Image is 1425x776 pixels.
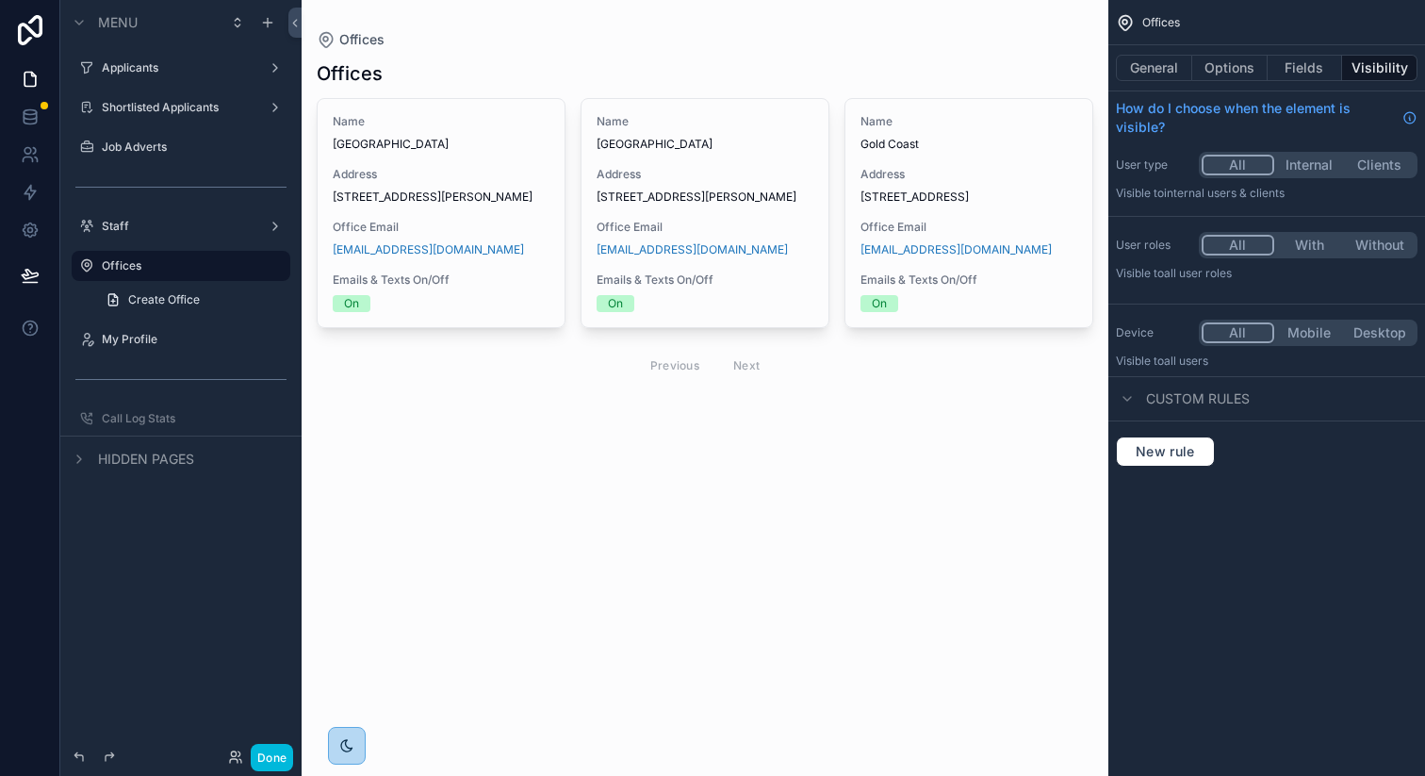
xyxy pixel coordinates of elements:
span: Offices [1142,15,1180,30]
p: Visible to [1116,186,1417,201]
span: All user roles [1164,266,1232,280]
button: Mobile [1274,322,1345,343]
span: all users [1164,354,1208,368]
a: Create Office [94,285,290,315]
p: Visible to [1116,266,1417,281]
a: How do I choose when the element is visible? [1116,99,1417,137]
button: Internal [1274,155,1345,175]
span: Custom rules [1146,389,1250,408]
span: How do I choose when the element is visible? [1116,99,1395,137]
label: User roles [1116,238,1191,253]
span: New rule [1128,443,1203,460]
button: All [1202,155,1274,175]
button: Visibility [1342,55,1417,81]
button: Desktop [1344,322,1415,343]
span: Hidden pages [98,450,194,469]
span: Menu [98,13,138,32]
button: General [1116,55,1192,81]
label: My Profile [102,332,279,347]
p: Visible to [1116,354,1417,369]
button: Done [251,744,293,771]
label: Job Adverts [102,140,279,155]
button: All [1202,322,1274,343]
button: New rule [1116,437,1215,467]
button: Options [1192,55,1268,81]
button: Without [1344,235,1415,256]
span: Create Office [128,292,200,307]
label: Device [1116,325,1191,340]
label: User type [1116,157,1191,173]
button: Clients [1344,155,1415,175]
label: Staff [102,219,253,234]
label: Shortlisted Applicants [102,100,253,115]
span: Internal users & clients [1164,186,1285,200]
button: Fields [1268,55,1343,81]
button: With [1274,235,1345,256]
label: Offices [102,258,279,273]
label: Call Log Stats [102,411,279,426]
button: All [1202,235,1274,256]
label: Applicants [102,60,253,75]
